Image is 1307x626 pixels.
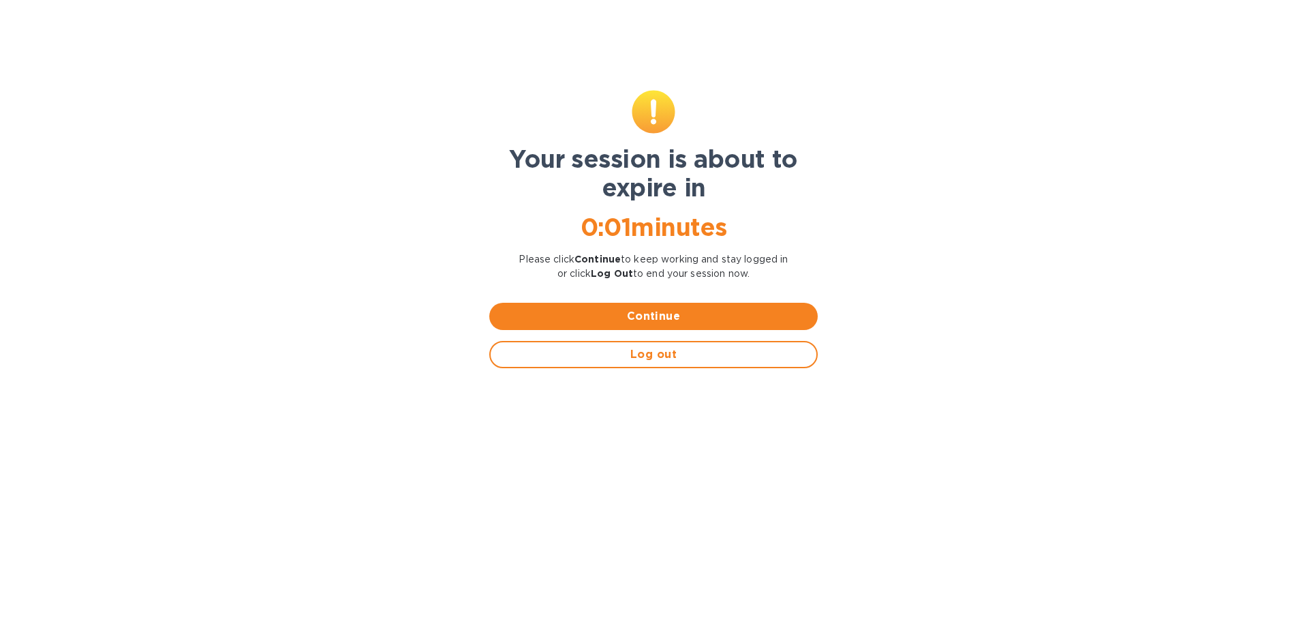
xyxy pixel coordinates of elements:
b: Continue [574,254,621,265]
button: Continue [489,303,818,330]
h1: 0 : 01 minutes [489,213,818,241]
button: Log out [489,341,818,368]
b: Log Out [591,268,633,279]
h1: Your session is about to expire in [489,145,818,202]
span: Log out [502,346,805,363]
p: Please click to keep working and stay logged in or click to end your session now. [489,252,818,281]
span: Continue [500,308,807,325]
